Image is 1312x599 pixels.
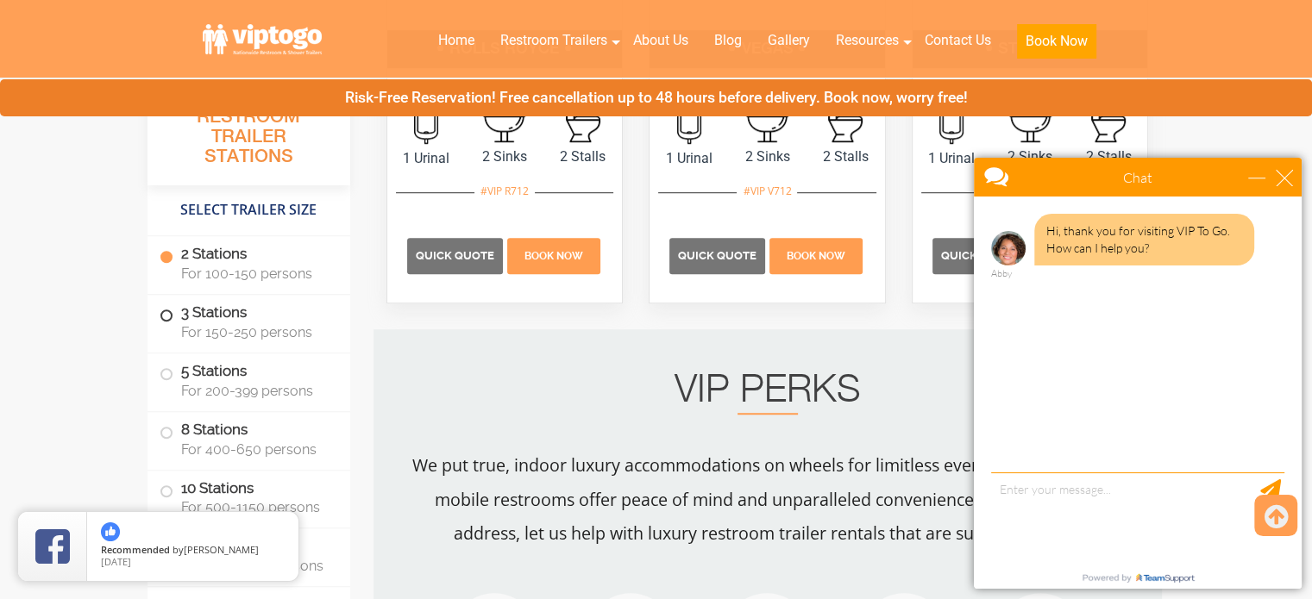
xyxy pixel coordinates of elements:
h4: Select Trailer Size [148,194,350,227]
a: Book Now [768,246,865,263]
span: 1 Urinal [387,148,466,169]
span: Book Now [524,250,583,262]
label: 8 Stations [160,412,338,465]
a: Book Now [505,246,602,263]
button: Book Now [1017,24,1096,59]
span: For 400-650 persons [181,441,330,458]
span: Quick Quote [941,249,1020,262]
span: 2 Stalls [543,147,622,167]
span: For 100-150 persons [181,265,330,282]
span: Recommended [101,543,170,556]
img: an icon of stall [1091,97,1126,142]
span: For 150-250 persons [181,324,330,340]
span: For 500-1150 persons [181,499,330,515]
a: Quick Quote [407,246,505,263]
a: Restroom Trailers [487,22,620,59]
a: Home [425,22,487,59]
a: Blog [701,22,755,59]
span: 1 Urinal [913,148,991,169]
span: [DATE] [101,555,131,568]
label: 10 Stations [160,471,338,524]
p: We put true, indoor luxury accommodations on wheels for limitless event possibilities. Our mobile... [408,448,1127,550]
img: an icon of stall [566,97,600,142]
span: 2 Sinks [991,147,1070,167]
span: [PERSON_NAME] [184,543,259,556]
a: About Us [620,22,701,59]
img: an icon of sink [482,98,526,142]
span: For 200-399 persons [181,383,330,399]
div: #VIP R712 [474,180,535,203]
span: 2 Sinks [465,147,543,167]
div: #VIP V712 [737,180,797,203]
img: an icon of sink [745,98,789,142]
iframe: Live Chat Box [964,147,1312,599]
h3: All Portable Restroom Trailer Stations [148,82,350,185]
span: Quick Quote [678,249,756,262]
label: 3 Stations [160,295,338,348]
a: Contact Us [912,22,1004,59]
span: 2 Stalls [1070,147,1148,167]
img: an icon of urinal [414,96,438,144]
span: Quick Quote [416,249,494,262]
a: Gallery [755,22,823,59]
img: Review Rating [35,529,70,564]
a: Resources [823,22,912,59]
img: an icon of stall [828,97,863,142]
label: 2 Stations [160,236,338,290]
span: 2 Stalls [807,147,885,167]
a: Quick Quote [669,246,768,263]
img: an icon of urinal [677,96,701,144]
img: an icon of sink [1008,98,1052,142]
span: 2 Sinks [728,147,807,167]
span: Book Now [787,250,845,262]
img: thumbs up icon [101,522,120,541]
label: 5 Stations [160,353,338,407]
h2: VIP PERKS [408,373,1127,415]
img: an icon of urinal [939,96,964,144]
span: 1 Urinal [650,148,728,169]
a: Book Now [1004,22,1109,69]
span: by [101,545,285,557]
a: Quick Quote [932,246,1031,263]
